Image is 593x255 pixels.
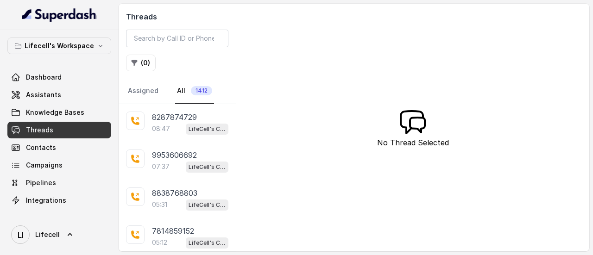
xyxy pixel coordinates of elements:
span: 1412 [191,86,212,95]
p: LifeCell's Call Assistant [189,200,226,210]
a: Pipelines [7,174,111,191]
span: Integrations [26,196,66,205]
span: Assistants [26,90,61,100]
a: Threads [7,122,111,138]
span: Threads [26,125,53,135]
button: (0) [126,55,156,71]
button: Lifecell's Workspace [7,37,111,54]
h2: Threads [126,11,228,22]
a: Assigned [126,79,160,104]
a: API Settings [7,210,111,226]
text: LI [18,230,24,240]
a: Knowledge Bases [7,104,111,121]
p: 8287874729 [152,112,197,123]
span: Knowledge Bases [26,108,84,117]
p: Lifecell's Workspace [25,40,94,51]
p: 9953606692 [152,149,197,161]
a: Assistants [7,87,111,103]
a: Contacts [7,139,111,156]
img: light.svg [22,7,97,22]
input: Search by Call ID or Phone Number [126,30,228,47]
p: 05:31 [152,200,167,209]
a: Campaigns [7,157,111,174]
a: Lifecell [7,222,111,248]
nav: Tabs [126,79,228,104]
p: LifeCell's Call Assistant [189,124,226,134]
span: Campaigns [26,161,63,170]
p: LifeCell's Call Assistant [189,238,226,248]
span: Pipelines [26,178,56,187]
span: Contacts [26,143,56,152]
p: LifeCell's Call Assistant [189,162,226,172]
a: Dashboard [7,69,111,86]
p: No Thread Selected [377,137,449,148]
p: 07:37 [152,162,170,171]
p: 08:47 [152,124,170,133]
span: API Settings [26,213,66,223]
a: Integrations [7,192,111,209]
span: Dashboard [26,73,62,82]
span: Lifecell [35,230,60,239]
a: All1412 [175,79,214,104]
p: 8838768803 [152,187,197,199]
p: 05:12 [152,238,167,247]
p: 7814859152 [152,225,194,236]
